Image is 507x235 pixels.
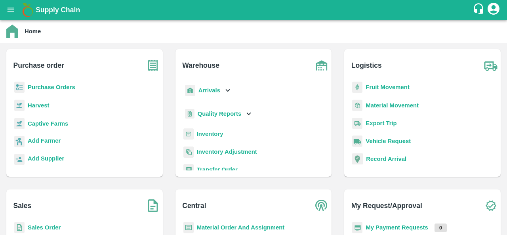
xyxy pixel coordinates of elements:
[183,82,233,99] div: Arrivals
[13,60,64,71] b: Purchase order
[352,99,362,111] img: material
[28,155,64,162] b: Add Supplier
[28,136,61,147] a: Add Farmer
[312,55,332,75] img: warehouse
[197,166,238,173] a: Transfer Order
[14,136,25,147] img: farmer
[28,120,68,127] a: Captive Farms
[198,87,220,94] b: Arrivals
[197,224,285,231] a: Material Order And Assignment
[13,200,32,211] b: Sales
[28,102,49,109] a: Harvest
[14,99,25,111] img: harvest
[25,28,41,34] b: Home
[183,164,194,176] img: whTransfer
[486,2,501,18] div: account of current user
[197,131,223,137] a: Inventory
[366,138,411,144] a: Vehicle Request
[366,156,406,162] a: Record Arrival
[352,153,363,164] img: recordArrival
[185,85,195,96] img: whArrival
[14,82,25,93] img: reciept
[183,128,194,140] img: whInventory
[182,200,206,211] b: Central
[366,102,419,109] a: Material Movement
[185,109,194,119] img: qualityReport
[28,138,61,144] b: Add Farmer
[14,222,25,233] img: sales
[183,146,194,158] img: inventory
[197,149,257,155] a: Inventory Adjustment
[28,154,64,165] a: Add Supplier
[352,82,362,93] img: fruit
[20,2,36,18] img: logo
[352,222,362,233] img: payment
[182,60,219,71] b: Warehouse
[143,196,163,216] img: soSales
[481,196,501,216] img: check
[183,106,253,122] div: Quality Reports
[14,154,25,165] img: supplier
[198,111,242,117] b: Quality Reports
[366,224,428,231] a: My Payment Requests
[366,84,410,90] a: Fruit Movement
[36,6,80,14] b: Supply Chain
[352,136,362,147] img: vehicle
[36,4,473,15] a: Supply Chain
[2,1,20,19] button: open drawer
[352,118,362,129] img: delivery
[366,120,396,126] a: Export Trip
[435,224,447,232] p: 0
[143,55,163,75] img: purchase
[14,118,25,130] img: harvest
[473,3,486,17] div: customer-support
[481,55,501,75] img: truck
[28,224,61,231] a: Sales Order
[312,196,332,216] img: central
[28,84,75,90] a: Purchase Orders
[183,222,194,233] img: centralMaterial
[351,200,422,211] b: My Request/Approval
[351,60,382,71] b: Logistics
[6,25,18,38] img: home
